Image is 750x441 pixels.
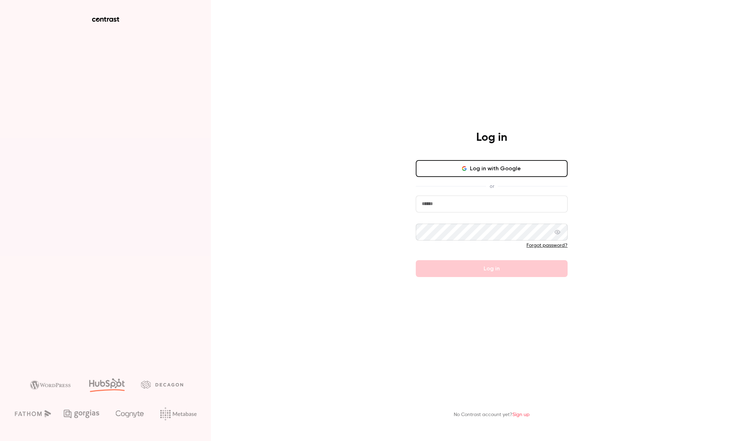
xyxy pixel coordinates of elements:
img: decagon [141,381,183,388]
a: Sign up [512,412,530,417]
a: Forgot password? [526,243,568,248]
h4: Log in [476,131,507,145]
p: No Contrast account yet? [454,411,530,419]
span: or [486,183,498,190]
button: Log in with Google [416,160,568,177]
